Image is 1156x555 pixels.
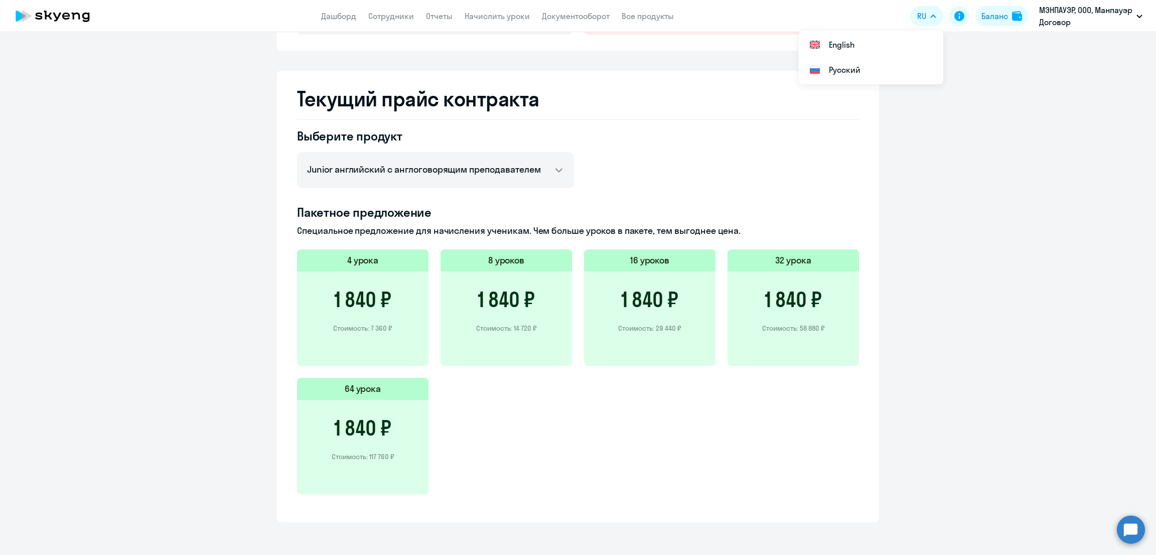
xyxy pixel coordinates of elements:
[297,87,859,111] h2: Текущий прайс контракта
[332,452,394,461] p: Стоимость: 117 760 ₽
[297,224,859,237] p: Специальное предложение для начисления ученикам. Чем больше уроков в пакете, тем выгоднее цена.
[630,254,670,267] h5: 16 уроков
[910,6,943,26] button: RU
[368,11,414,21] a: Сотрудники
[765,288,822,312] h3: 1 840 ₽
[488,254,525,267] h5: 8 уроков
[775,254,811,267] h5: 32 урока
[618,324,681,333] p: Стоимость: 29 440 ₽
[465,11,530,21] a: Начислить уроки
[426,11,453,21] a: Отчеты
[478,288,535,312] h3: 1 840 ₽
[345,382,381,395] h5: 64 урока
[622,11,674,21] a: Все продукты
[542,11,610,21] a: Документооборот
[333,324,392,333] p: Стоимость: 7 360 ₽
[1039,4,1132,28] p: МЭНПАУЭР, ООО, Манпауэр Договор
[975,6,1028,26] button: Балансbalance
[917,10,926,22] span: RU
[347,254,379,267] h5: 4 урока
[1012,11,1022,21] img: balance
[799,30,943,84] ul: RU
[476,324,537,333] p: Стоимость: 14 720 ₽
[1034,4,1147,28] button: МЭНПАУЭР, ООО, Манпауэр Договор
[321,11,356,21] a: Дашборд
[809,39,821,51] img: English
[762,324,825,333] p: Стоимость: 58 880 ₽
[334,288,391,312] h3: 1 840 ₽
[981,10,1008,22] div: Баланс
[621,288,678,312] h3: 1 840 ₽
[297,204,859,220] h4: Пакетное предложение
[809,64,821,76] img: Русский
[297,128,574,144] h4: Выберите продукт
[334,416,391,440] h3: 1 840 ₽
